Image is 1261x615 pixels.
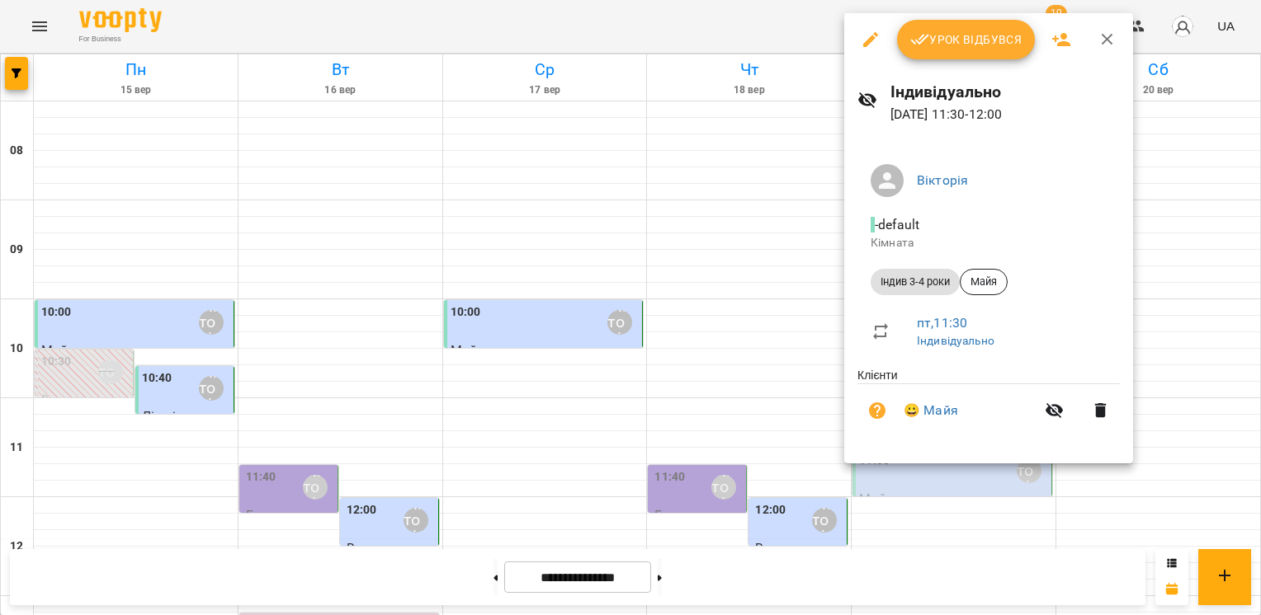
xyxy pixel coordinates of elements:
[857,391,897,430] button: Візит ще не сплачено. Додати оплату?
[917,315,967,331] a: пт , 11:30
[961,275,1007,289] span: Майя
[871,217,923,232] span: - default
[960,269,1008,295] div: Майя
[910,30,1022,49] span: Урок відбувся
[871,275,960,289] span: Індив 3-4 роки
[917,334,994,347] a: Індивідуально
[904,401,958,420] a: 😀 Майя
[890,79,1121,105] h6: Індивідуально
[897,20,1036,59] button: Урок відбувся
[890,105,1121,124] p: [DATE] 11:30 - 12:00
[917,172,968,188] a: Вікторія
[857,367,1120,444] ul: Клієнти
[871,235,1107,251] p: Кімната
